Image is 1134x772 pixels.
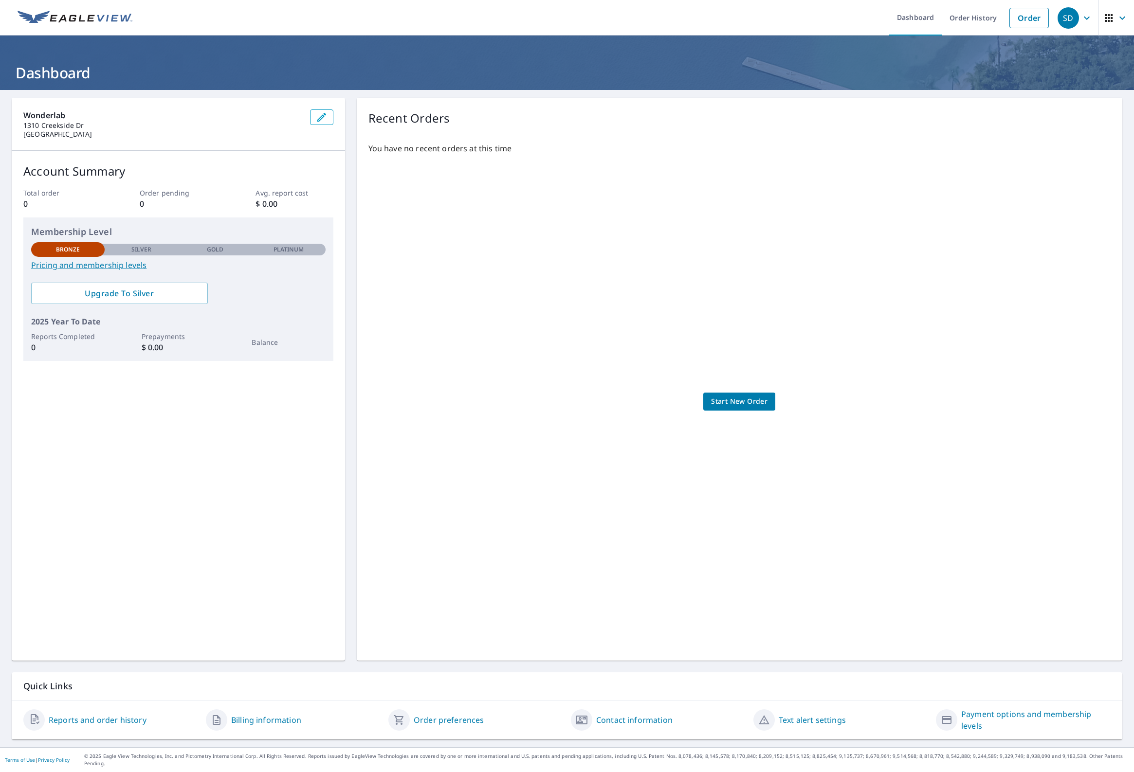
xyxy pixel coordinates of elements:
[31,225,326,238] p: Membership Level
[231,714,301,726] a: Billing information
[256,188,333,198] p: Avg. report cost
[961,708,1111,732] a: Payment options and membership levels
[12,63,1122,83] h1: Dashboard
[703,393,775,411] a: Start New Order
[31,341,105,353] p: 0
[31,283,208,304] a: Upgrade To Silver
[414,714,484,726] a: Order preferences
[23,121,302,130] p: 1310 Creekside Dr
[140,198,217,210] p: 0
[31,259,326,271] a: Pricing and membership levels
[368,143,1111,154] p: You have no recent orders at this time
[5,756,35,763] a: Terms of Use
[23,130,302,139] p: [GEOGRAPHIC_DATA]
[5,757,70,763] p: |
[142,341,215,353] p: $ 0.00
[368,109,450,127] p: Recent Orders
[38,756,70,763] a: Privacy Policy
[31,316,326,327] p: 2025 Year To Date
[140,188,217,198] p: Order pending
[23,162,333,180] p: Account Summary
[256,198,333,210] p: $ 0.00
[23,680,1111,692] p: Quick Links
[779,714,846,726] a: Text alert settings
[23,188,101,198] p: Total order
[23,109,302,121] p: Wonderlab
[1058,7,1079,29] div: SD
[31,331,105,341] p: Reports Completed
[131,245,152,254] p: Silver
[84,753,1129,767] p: © 2025 Eagle View Technologies, Inc. and Pictometry International Corp. All Rights Reserved. Repo...
[18,11,132,25] img: EV Logo
[56,245,80,254] p: Bronze
[207,245,223,254] p: Gold
[142,331,215,341] p: Prepayments
[23,198,101,210] p: 0
[252,337,325,347] p: Balance
[49,714,146,726] a: Reports and order history
[596,714,673,726] a: Contact information
[711,395,768,408] span: Start New Order
[274,245,304,254] p: Platinum
[1009,8,1049,28] a: Order
[39,288,200,299] span: Upgrade To Silver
